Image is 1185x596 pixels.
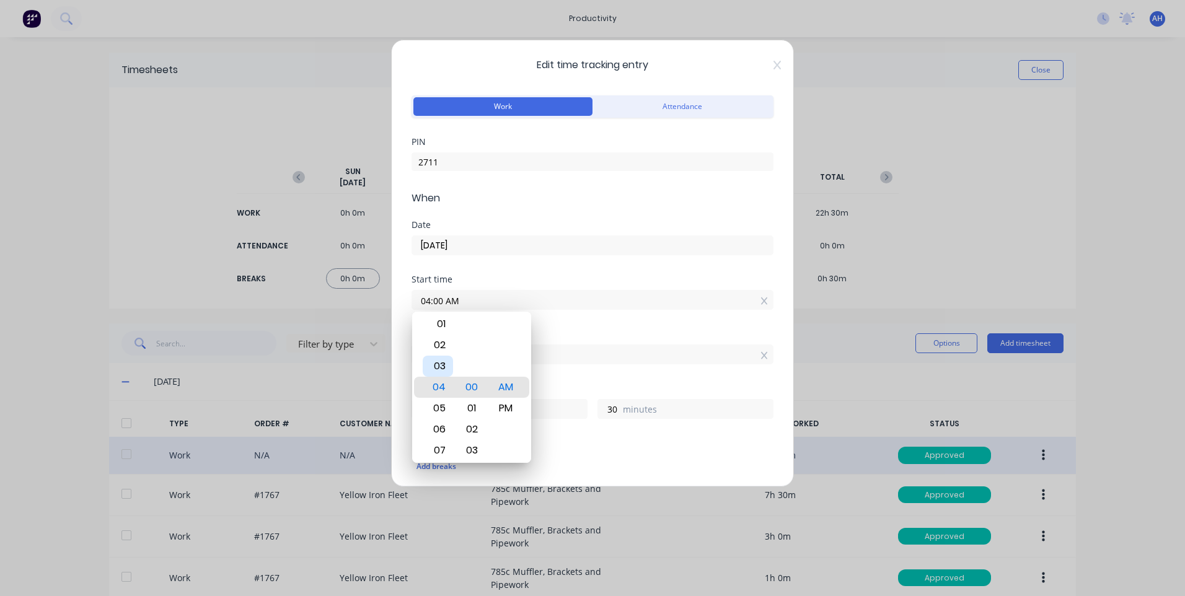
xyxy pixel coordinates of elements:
div: 03 [457,440,487,461]
input: 0 [598,400,620,418]
div: 06 [423,419,453,440]
span: Edit time tracking entry [412,58,773,72]
div: PM [491,398,521,419]
div: 00 [457,377,487,398]
div: 01 [457,398,487,419]
div: 02 [423,335,453,356]
div: Hour [421,312,455,463]
div: PIN [412,138,773,146]
div: 03 [423,356,453,377]
div: Finish time [412,330,773,338]
div: Minute [455,312,489,463]
span: When [412,191,773,206]
div: AM [491,377,521,398]
div: Add breaks [416,458,769,475]
div: 01 [423,313,453,335]
div: 04 [423,377,453,398]
button: Work [413,97,592,116]
button: Attendance [592,97,772,116]
div: 02 [457,419,487,440]
label: minutes [623,403,773,418]
div: Hours worked [412,384,773,393]
div: 05 [423,398,453,419]
div: Start time [412,275,773,284]
input: Enter PIN [412,152,773,171]
div: Date [412,221,773,229]
div: Breaks [412,439,773,447]
div: 07 [423,440,453,461]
